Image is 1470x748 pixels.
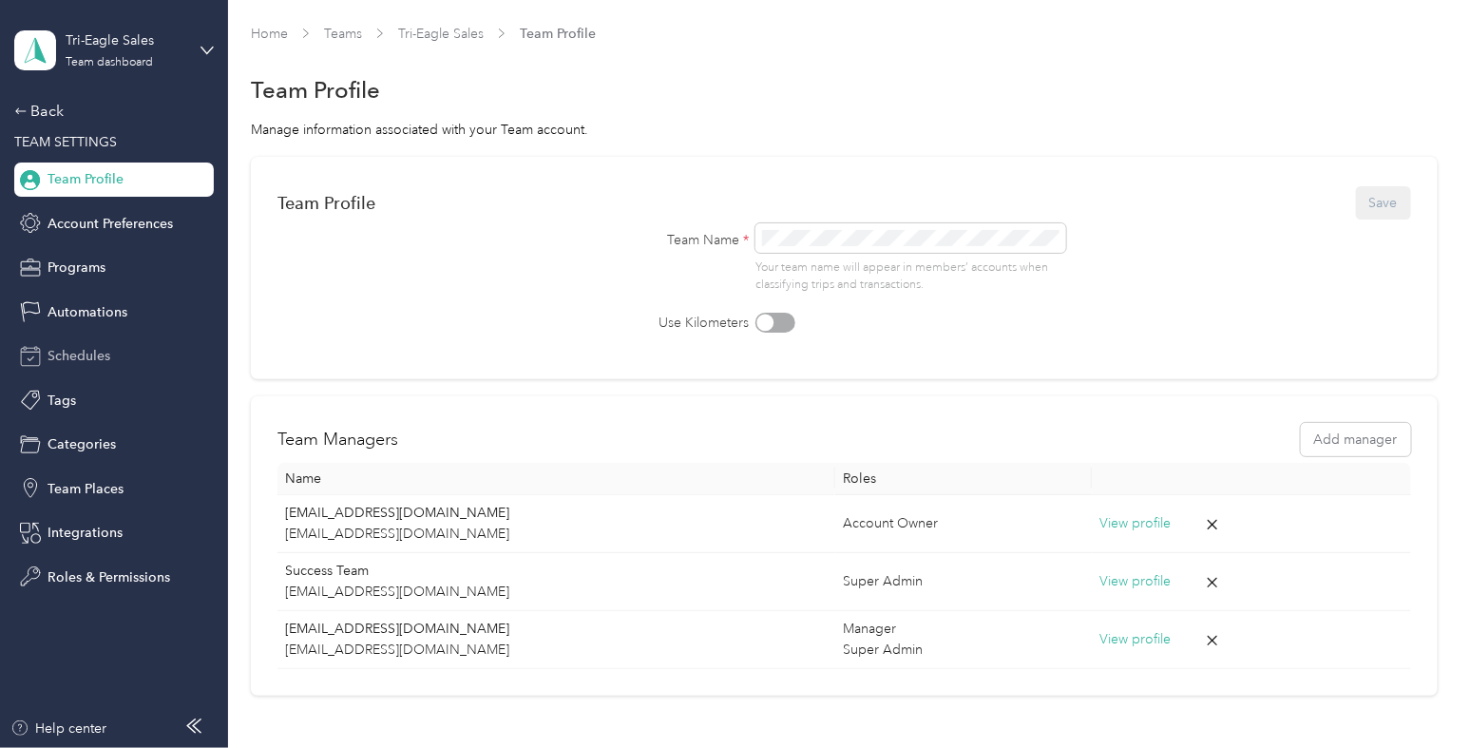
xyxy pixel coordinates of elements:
[277,427,398,452] h2: Team Managers
[48,391,76,411] span: Tags
[1364,642,1470,748] iframe: Everlance-gr Chat Button Frame
[1099,571,1171,592] button: View profile
[285,503,828,524] p: [EMAIL_ADDRESS][DOMAIN_NAME]
[324,26,362,42] a: Teams
[843,513,1084,534] div: Account Owner
[398,26,484,42] a: Tri-Eagle Sales
[755,259,1066,293] p: Your team name will appear in members’ accounts when classifying trips and transactions.
[66,30,184,50] div: Tri-Eagle Sales
[1301,423,1411,456] button: Add manager
[520,24,596,44] span: Team Profile
[251,26,288,42] a: Home
[1099,513,1171,534] button: View profile
[578,313,749,333] label: Use Kilometers
[843,619,1084,640] div: Manager
[48,302,127,322] span: Automations
[48,258,105,278] span: Programs
[277,193,375,213] div: Team Profile
[10,719,107,738] button: Help center
[48,479,124,499] span: Team Places
[66,57,153,68] div: Team dashboard
[843,640,1084,661] div: Super Admin
[14,134,117,150] span: TEAM SETTINGS
[285,619,828,640] p: [EMAIL_ADDRESS][DOMAIN_NAME]
[843,571,1084,592] div: Super Admin
[251,120,1437,140] div: Manage information associated with your Team account.
[48,523,123,543] span: Integrations
[14,100,204,123] div: Back
[285,524,828,545] p: [EMAIL_ADDRESS][DOMAIN_NAME]
[48,346,110,366] span: Schedules
[48,169,124,189] span: Team Profile
[277,463,835,495] th: Name
[48,567,170,587] span: Roles & Permissions
[578,230,749,250] label: Team Name
[1099,629,1171,650] button: View profile
[285,582,828,603] p: [EMAIL_ADDRESS][DOMAIN_NAME]
[251,80,380,100] h1: Team Profile
[835,463,1092,495] th: Roles
[285,561,828,582] p: Success Team
[48,434,116,454] span: Categories
[48,214,173,234] span: Account Preferences
[285,640,828,661] p: [EMAIL_ADDRESS][DOMAIN_NAME]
